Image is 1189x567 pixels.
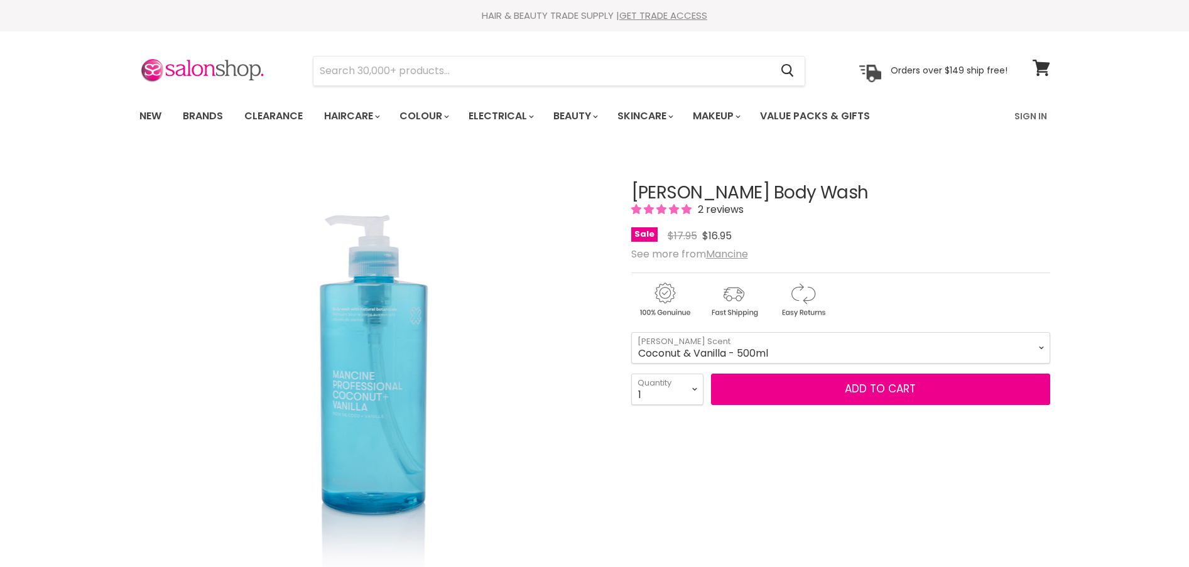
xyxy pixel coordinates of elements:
[891,65,1007,76] p: Orders over $149 ship free!
[683,103,748,129] a: Makeup
[390,103,457,129] a: Colour
[631,247,748,261] span: See more from
[631,281,698,319] img: genuine.gif
[702,229,732,243] span: $16.95
[313,57,771,85] input: Search
[608,103,681,129] a: Skincare
[845,381,916,396] span: Add to cart
[130,98,943,134] ul: Main menu
[619,9,707,22] a: GET TRADE ACCESS
[706,247,748,261] a: Mancine
[1007,103,1055,129] a: Sign In
[631,202,694,217] span: 5.00 stars
[315,103,388,129] a: Haircare
[313,56,805,86] form: Product
[700,281,767,319] img: shipping.gif
[751,103,879,129] a: Value Packs & Gifts
[631,374,703,405] select: Quantity
[173,103,232,129] a: Brands
[631,227,658,242] span: Sale
[124,9,1066,22] div: HAIR & BEAUTY TRADE SUPPLY |
[771,57,805,85] button: Search
[631,183,1050,203] h1: [PERSON_NAME] Body Wash
[769,281,836,319] img: returns.gif
[459,103,541,129] a: Electrical
[694,202,744,217] span: 2 reviews
[130,103,171,129] a: New
[544,103,605,129] a: Beauty
[668,229,697,243] span: $17.95
[124,98,1066,134] nav: Main
[711,374,1050,405] button: Add to cart
[235,103,312,129] a: Clearance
